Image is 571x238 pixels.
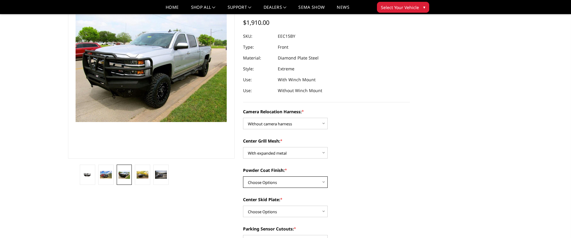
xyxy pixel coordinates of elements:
label: Camera Relocation Harness: [243,108,410,115]
a: Support [228,5,251,14]
dd: With Winch Mount [278,74,316,85]
a: SEMA Show [298,5,325,14]
dt: Type: [243,42,273,53]
label: Center Grill Mesh: [243,138,410,144]
label: Center Skid Plate: [243,196,410,203]
label: Powder Coat Finish: [243,167,410,173]
img: 2015-2019 Chevrolet 2500-3500 - T2 Series - Extreme Front Bumper (receiver or winch) [82,172,93,178]
dt: Material: [243,53,273,63]
button: Select Your Vehicle [377,2,429,13]
a: News [337,5,349,14]
img: 2015-2019 Chevrolet 2500-3500 - T2 Series - Extreme Front Bumper (receiver or winch) [137,171,148,179]
dd: Extreme [278,63,294,74]
dd: EEC15BY [278,31,295,42]
dt: Style: [243,63,273,74]
label: Parking Sensor Cutouts: [243,226,410,232]
img: 2015-2019 Chevrolet 2500-3500 - T2 Series - Extreme Front Bumper (receiver or winch) [118,171,130,179]
a: Dealers [264,5,287,14]
dd: Front [278,42,288,53]
a: Home [166,5,179,14]
span: ▾ [423,4,425,10]
span: Select Your Vehicle [381,4,419,11]
dt: Use: [243,85,273,96]
span: $1,910.00 [243,18,269,27]
dd: Without Winch Mount [278,85,322,96]
img: 2015-2019 Chevrolet 2500-3500 - T2 Series - Extreme Front Bumper (receiver or winch) [100,171,112,179]
iframe: Chat Widget [541,209,571,238]
dt: Use: [243,74,273,85]
a: shop all [191,5,216,14]
dd: Diamond Plate Steel [278,53,319,63]
dt: SKU: [243,31,273,42]
img: 2015-2019 Chevrolet 2500-3500 - T2 Series - Extreme Front Bumper (receiver or winch) [155,171,167,178]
